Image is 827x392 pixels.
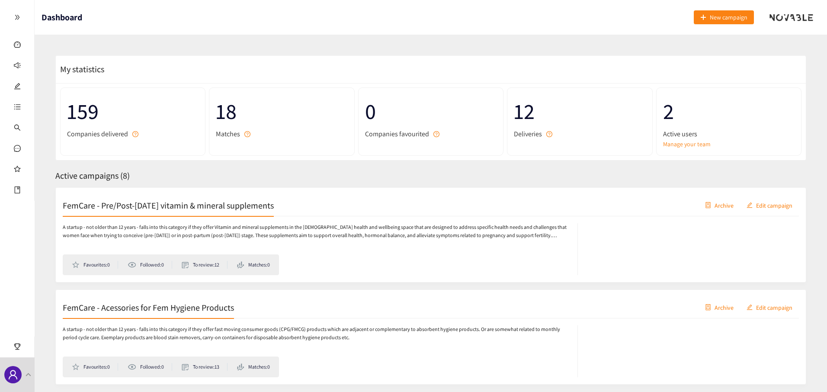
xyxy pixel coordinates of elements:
span: Matches [216,129,240,139]
span: book [14,183,21,200]
span: question-circle [546,131,552,137]
span: Edit campaign [756,200,792,210]
li: Matches: 0 [237,363,270,371]
span: 2 [663,94,795,129]
span: trophy [14,339,21,357]
span: edit [14,79,21,96]
li: Followed: 0 [128,261,172,269]
span: unordered-list [14,100,21,117]
span: Active campaigns ( 8 ) [55,170,130,181]
li: To review: 13 [182,363,228,371]
span: Active users [663,129,697,139]
p: A startup - not older than 12 years - falls into this category if they offer fast moving consumer... [63,325,569,342]
span: New campaign [710,13,747,22]
h2: FemCare - Pre/Post-[DATE] vitamin & mineral supplements [63,199,274,211]
span: question-circle [132,131,138,137]
span: sound [14,58,21,75]
span: question-circle [244,131,250,137]
span: My statistics [56,64,104,75]
span: container [705,202,711,209]
span: 159 [67,94,199,129]
span: Companies delivered [67,129,128,139]
span: edit [747,202,753,209]
button: plusNew campaign [694,10,754,24]
h2: FemCare - Acessories for Fem Hygiene Products [63,301,234,313]
span: Archive [715,200,734,210]
li: Favourites: 0 [72,261,118,269]
span: Companies favourited [365,129,429,139]
span: 0 [365,94,497,129]
span: 12 [514,94,645,129]
button: editEdit campaign [740,198,799,212]
li: To review: 12 [182,261,228,269]
span: question-circle [433,131,439,137]
span: user [8,370,18,380]
p: A startup - not older than 12 years - falls into this category if they offer Vitamin and mineral ... [63,223,569,240]
iframe: Chat Widget [682,299,827,392]
a: FemCare - Acessories for Fem Hygiene ProductscontainerArchiveeditEdit campaignA startup - not old... [55,289,806,385]
a: FemCare - Pre/Post-[DATE] vitamin & mineral supplementscontainerArchiveeditEdit campaignA startup... [55,187,806,283]
li: Followed: 0 [128,363,172,371]
span: Deliveries [514,129,542,139]
span: plus [700,14,706,21]
li: Matches: 0 [237,261,270,269]
span: double-right [14,14,20,20]
div: Widget de chat [682,299,827,392]
a: Manage your team [663,139,795,149]
li: Favourites: 0 [72,363,118,371]
span: 18 [216,94,347,129]
button: containerArchive [699,198,740,212]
